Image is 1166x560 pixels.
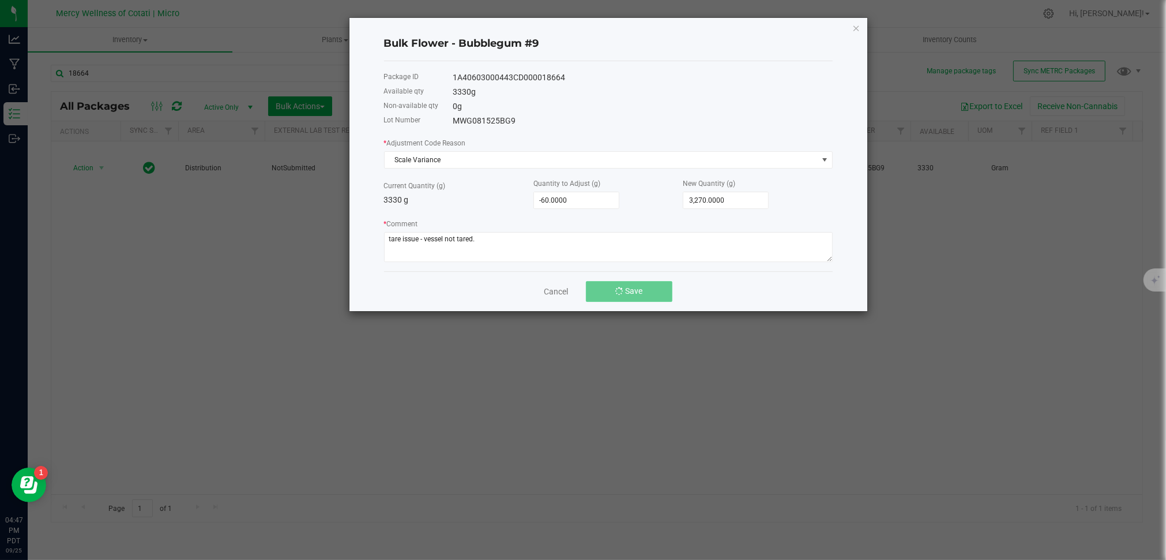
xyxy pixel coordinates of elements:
[384,219,418,229] label: Comment
[472,87,476,96] span: g
[458,102,462,111] span: g
[453,86,833,98] div: 3330
[384,138,466,148] label: Adjustment Code Reason
[683,178,735,189] label: New Quantity (g)
[683,192,768,208] input: 0
[384,36,833,51] h4: Bulk Flower - Bubblegum #9
[384,194,533,206] p: 3330 g
[533,178,600,189] label: Quantity to Adjust (g)
[534,192,619,208] input: 0
[453,72,833,84] div: 1A40603000443CD000018664
[453,115,833,127] div: MWG081525BG9
[544,286,569,297] a: Cancel
[385,152,818,168] span: Scale Variance
[384,72,419,82] label: Package ID
[12,468,46,502] iframe: Resource center
[453,100,833,113] div: 0
[384,181,446,191] label: Current Quantity (g)
[625,286,642,296] span: Save
[586,281,672,302] button: Save
[34,466,48,480] iframe: Resource center unread badge
[384,115,421,125] label: Lot Number
[384,100,439,111] label: Non-available qty
[384,86,424,96] label: Available qty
